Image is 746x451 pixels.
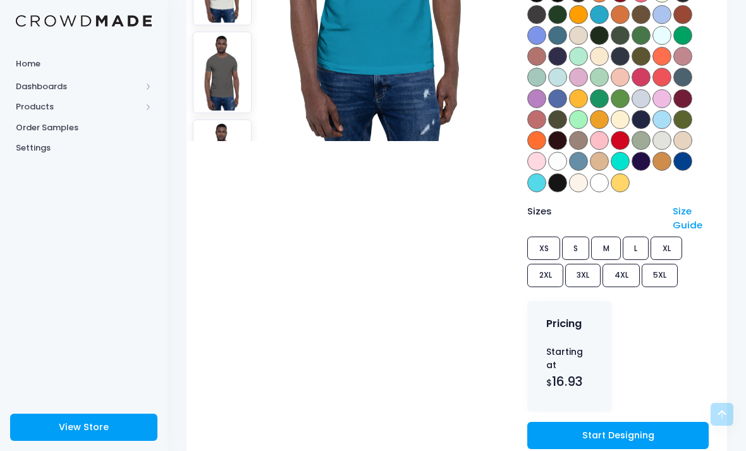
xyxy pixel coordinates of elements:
div: Starting at $ [546,345,594,391]
span: View Store [59,421,109,433]
a: Size Guide [673,204,702,232]
h4: Pricing [546,318,582,330]
span: Products [16,101,141,113]
img: Logo [16,15,152,27]
a: View Store [10,414,157,441]
span: Dashboards [16,80,141,93]
a: Start Designing [527,422,708,449]
span: Settings [16,142,152,154]
span: 16.93 [552,373,583,390]
span: Home [16,58,152,70]
div: Sizes [522,204,666,233]
span: Order Samples [16,121,152,134]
